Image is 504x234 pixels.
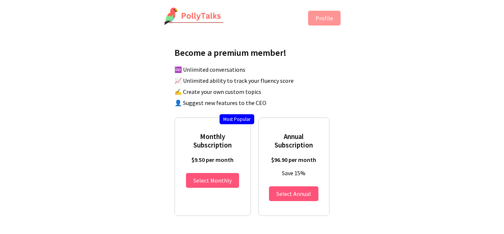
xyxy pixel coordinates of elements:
[182,156,243,163] p: $9.50 per month
[269,186,318,201] button: Annual Subscription $96.90 per month Save 15%
[175,88,337,95] li: ✍️ Create your own custom topics
[182,132,243,149] h3: Monthly Subscription
[308,11,341,26] button: Profile
[175,77,337,84] li: 📈 Unlimited ability to track your fluency score
[175,47,337,58] h2: Become a premium member!
[266,156,322,163] p: $96.90 per month
[175,66,337,73] li: ♾️ Unlimited conversations
[266,132,322,149] h3: Annual Subscription
[163,7,224,26] img: PollyTalks Logo
[186,173,239,188] button: Monthly Subscription $9.50 per month
[266,169,322,177] p: Save 15%
[175,99,337,106] li: 👤 Suggest new features to the CEO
